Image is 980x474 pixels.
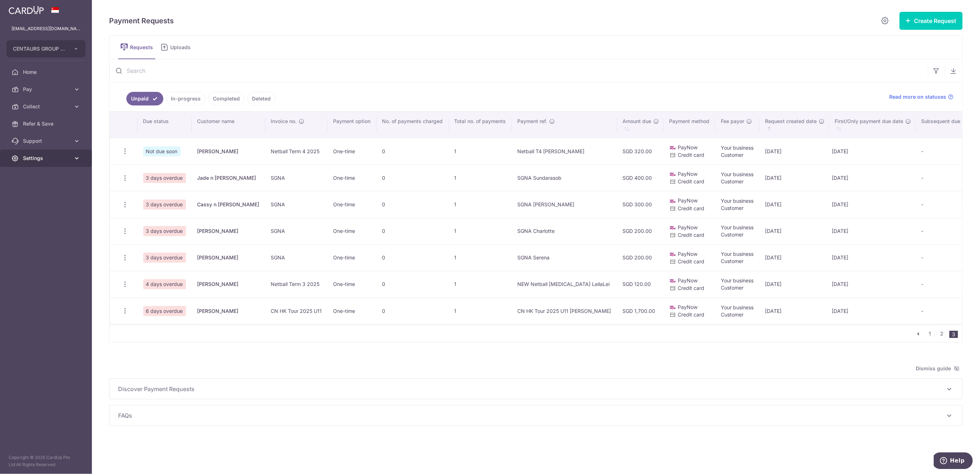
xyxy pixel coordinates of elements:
span: PayNow [678,197,698,203]
span: 3 days overdue [143,200,186,210]
span: 3 days overdue [143,226,186,236]
span: Credit card [678,285,705,291]
span: Refer & Save [23,120,70,127]
th: Total no. of payments [449,112,512,138]
span: 3 days overdue [143,253,186,263]
td: 1 [449,164,512,191]
td: 1 [449,244,512,271]
span: Amount due [623,118,652,125]
span: Credit card [678,178,705,184]
span: Customer [721,258,744,264]
span: First/Only payment due date [835,118,904,125]
td: [DATE] [829,297,916,324]
span: Collect [23,103,70,110]
li: 3 [949,331,958,338]
td: [PERSON_NAME] [192,244,265,271]
span: Pay [23,86,70,93]
a: In-progress [166,92,205,105]
td: CN HK Tour 2025 U11 [PERSON_NAME] [512,297,617,324]
td: One-time [328,271,377,297]
p: [EMAIL_ADDRESS][DOMAIN_NAME] [11,25,80,32]
td: 0 [377,164,449,191]
span: Customer [721,311,744,318]
span: Request created date [765,118,817,125]
span: Credit card [678,258,705,264]
span: 3 days overdue [143,173,186,183]
span: FAQs [118,411,945,420]
th: Customer name [192,112,265,138]
nav: pager [914,325,962,342]
span: PayNow [678,304,698,310]
span: Invoice no. [271,118,297,125]
td: [DATE] [760,164,829,191]
td: SGNA [265,164,328,191]
img: CardUp [9,6,44,14]
td: Netball T4 [PERSON_NAME] [512,138,617,164]
td: [DATE] [829,191,916,217]
a: Read more on statuses [890,93,954,100]
td: SGD 120.00 [617,271,664,297]
td: 1 [449,138,512,164]
td: Cassy n [PERSON_NAME] [192,191,265,217]
span: Dismiss guide [916,364,960,373]
td: 0 [377,271,449,297]
td: One-time [328,191,377,217]
td: SGD 300.00 [617,191,664,217]
img: paynow-md-4fe65508ce96feda548756c5ee0e473c78d4820b8ea51387c6e4ad89e58a5e61.png [669,304,677,311]
td: [DATE] [760,138,829,164]
span: Total no. of payments [454,118,506,125]
a: Completed [208,92,244,105]
span: PayNow [678,251,698,257]
th: Request created date : activate to sort column ascending [760,112,829,138]
td: SGD 200.00 [617,244,664,271]
img: paynow-md-4fe65508ce96feda548756c5ee0e473c78d4820b8ea51387c6e4ad89e58a5e61.png [669,277,677,285]
a: Deleted [247,92,275,105]
span: Read more on statuses [890,93,947,100]
span: Credit card [678,311,705,318]
td: [DATE] [760,271,829,297]
span: Uploads [170,44,196,51]
td: [DATE] [760,244,829,271]
td: [DATE] [829,138,916,164]
h5: Payment Requests [109,15,174,27]
span: Customer [721,205,744,211]
td: SGNA [PERSON_NAME] [512,191,617,217]
th: Payment ref. [512,112,617,138]
td: [DATE] [829,244,916,271]
span: Subsequent due date [921,118,973,125]
span: Credit card [678,205,705,211]
td: [PERSON_NAME] [192,297,265,324]
a: 2 [938,329,946,338]
span: Requests [130,44,155,51]
a: Requests [118,36,155,59]
span: Help [16,5,31,11]
span: Your business [721,198,754,204]
span: PayNow [678,224,698,230]
span: PayNow [678,144,698,150]
p: Discover Payment Requests [118,385,954,393]
td: One-time [328,164,377,191]
td: One-time [328,138,377,164]
span: Your business [721,171,754,177]
span: Payment ref. [518,118,547,125]
span: Discover Payment Requests [118,385,945,393]
span: CENTAURS GROUP PRIVATE LIMITED [13,45,66,52]
span: Fee payor [721,118,745,125]
span: Payment option [333,118,371,125]
td: SGNA Sundarasob [512,164,617,191]
td: One-time [328,218,377,244]
td: [DATE] [760,297,829,324]
td: [PERSON_NAME] [192,218,265,244]
span: Your business [721,251,754,257]
td: SGD 200.00 [617,218,664,244]
span: Customer [721,178,744,184]
img: paynow-md-4fe65508ce96feda548756c5ee0e473c78d4820b8ea51387c6e4ad89e58a5e61.png [669,198,677,205]
th: No. of payments charged [377,112,449,138]
span: 4 days overdue [143,279,186,289]
span: Customer [721,231,744,238]
td: Jade n [PERSON_NAME] [192,164,265,191]
th: Payment method [664,112,715,138]
td: [DATE] [829,271,916,297]
span: Your business [721,224,754,230]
